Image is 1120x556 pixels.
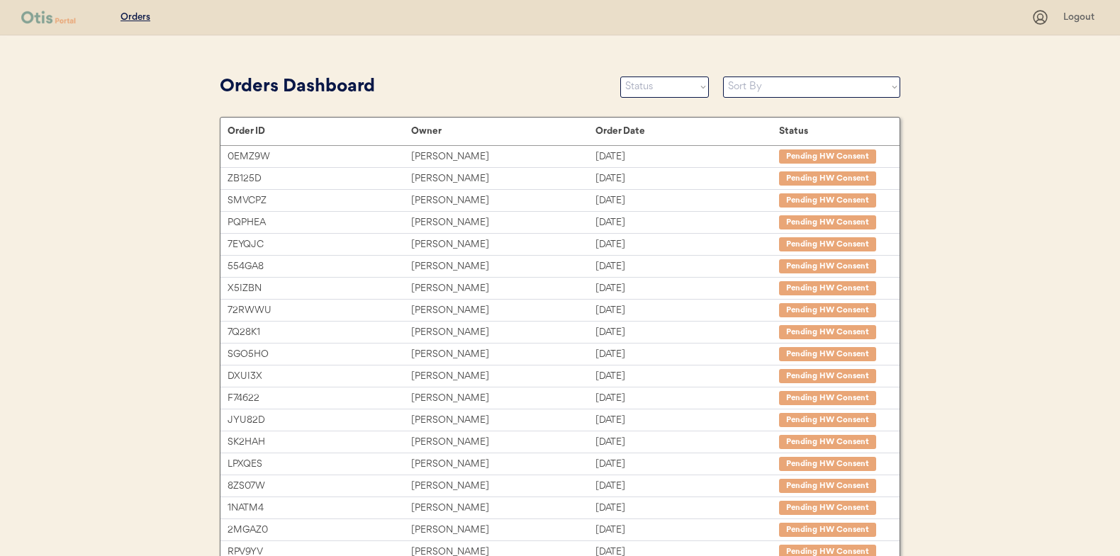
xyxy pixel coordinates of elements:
div: [DATE] [595,215,779,231]
div: [PERSON_NAME] [411,302,595,319]
div: SMVCPZ [228,193,411,209]
u: Orders [121,12,150,22]
div: [PERSON_NAME] [411,215,595,231]
div: 1NATM4 [228,500,411,516]
div: [PERSON_NAME] [411,412,595,429]
div: Owner [411,125,595,137]
div: [DATE] [595,368,779,385]
div: [PERSON_NAME] [411,171,595,187]
div: [DATE] [595,149,779,165]
div: [PERSON_NAME] [411,390,595,407]
div: Orders Dashboard [220,74,606,101]
div: [DATE] [595,237,779,253]
div: [PERSON_NAME] [411,259,595,275]
div: [DATE] [595,522,779,538]
div: [DATE] [595,500,779,516]
div: [DATE] [595,412,779,429]
div: SGO5HO [228,346,411,363]
div: [DATE] [595,193,779,209]
div: [DATE] [595,324,779,341]
div: 7EYQJC [228,237,411,253]
div: [PERSON_NAME] [411,500,595,516]
div: Logout [1063,11,1099,25]
div: SK2HAH [228,434,411,450]
div: [PERSON_NAME] [411,237,595,253]
div: [DATE] [595,434,779,450]
div: Order ID [228,125,411,137]
div: [PERSON_NAME] [411,193,595,209]
div: F74622 [228,390,411,407]
div: [PERSON_NAME] [411,456,595,472]
div: 0EMZ9W [228,149,411,165]
div: 72RWWU [228,302,411,319]
div: [DATE] [595,171,779,187]
div: X5IZBN [228,280,411,297]
div: 554GA8 [228,259,411,275]
div: [PERSON_NAME] [411,149,595,165]
div: [PERSON_NAME] [411,434,595,450]
div: Status [779,125,885,137]
div: [DATE] [595,302,779,319]
div: [DATE] [595,346,779,363]
div: DXUI3X [228,368,411,385]
div: JYU82D [228,412,411,429]
div: [PERSON_NAME] [411,522,595,538]
div: Order Date [595,125,779,137]
div: [DATE] [595,390,779,407]
div: PQPHEA [228,215,411,231]
div: 2MGAZ0 [228,522,411,538]
div: 7Q28K1 [228,324,411,341]
div: [DATE] [595,456,779,472]
div: LPXQES [228,456,411,472]
div: 8ZS07W [228,478,411,494]
div: [DATE] [595,478,779,494]
div: [DATE] [595,259,779,275]
div: [DATE] [595,280,779,297]
div: [PERSON_NAME] [411,346,595,363]
div: [PERSON_NAME] [411,368,595,385]
div: ZB125D [228,171,411,187]
div: [PERSON_NAME] [411,324,595,341]
div: [PERSON_NAME] [411,478,595,494]
div: [PERSON_NAME] [411,280,595,297]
